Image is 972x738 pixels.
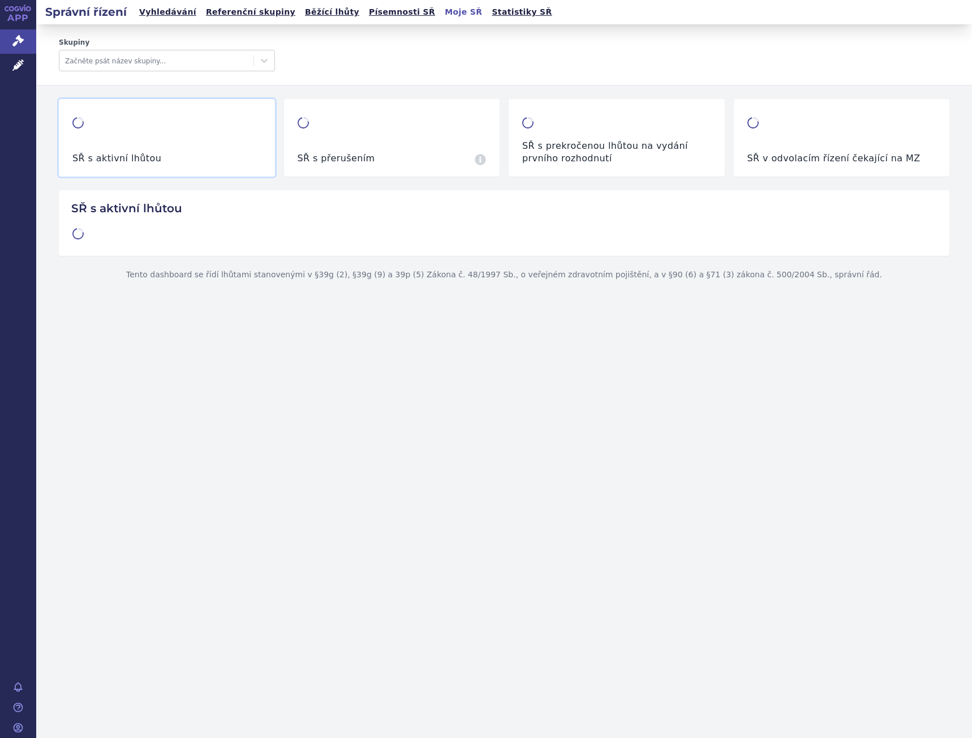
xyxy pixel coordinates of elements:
a: Vyhledávání [136,5,200,20]
a: Písemnosti SŘ [365,5,438,20]
a: Statistiky SŘ [488,5,555,20]
h3: SŘ s přerušením [298,152,375,165]
h2: SŘ s aktivní lhůtou [68,201,940,215]
label: Skupiny [59,38,275,48]
h2: Správní řízení [36,4,136,20]
a: Referenční skupiny [203,5,299,20]
p: Tento dashboard se řídí lhůtami stanovenými v §39g (2), §39g (9) a 39p (5) Zákona č. 48/1997 Sb.,... [59,256,949,294]
h3: SŘ v odvolacím řízení čekající na MZ [747,152,921,165]
a: Běžící lhůty [302,5,363,20]
a: Moje SŘ [441,5,485,20]
h3: SŘ s prekročenou lhůtou na vydání prvního rozhodnutí [522,140,711,165]
h3: SŘ s aktivní lhůtou [72,152,161,165]
div: Začněte psát název skupiny... [65,53,248,68]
